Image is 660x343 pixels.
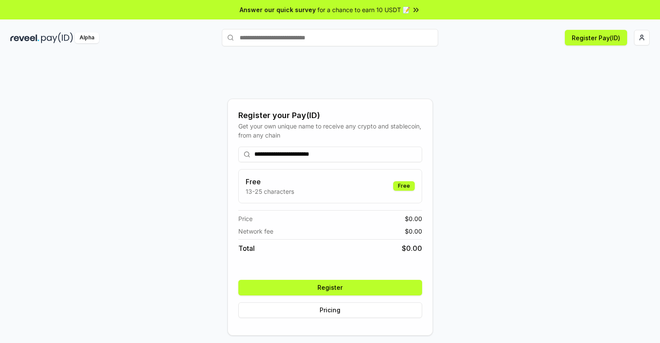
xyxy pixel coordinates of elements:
[238,227,273,236] span: Network fee
[238,280,422,295] button: Register
[238,122,422,140] div: Get your own unique name to receive any crypto and stablecoin, from any chain
[317,5,410,14] span: for a chance to earn 10 USDT 📝
[402,243,422,253] span: $ 0.00
[238,302,422,318] button: Pricing
[405,227,422,236] span: $ 0.00
[246,176,294,187] h3: Free
[238,214,253,223] span: Price
[238,109,422,122] div: Register your Pay(ID)
[41,32,73,43] img: pay_id
[405,214,422,223] span: $ 0.00
[565,30,627,45] button: Register Pay(ID)
[75,32,99,43] div: Alpha
[10,32,39,43] img: reveel_dark
[238,243,255,253] span: Total
[393,181,415,191] div: Free
[246,187,294,196] p: 13-25 characters
[240,5,316,14] span: Answer our quick survey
